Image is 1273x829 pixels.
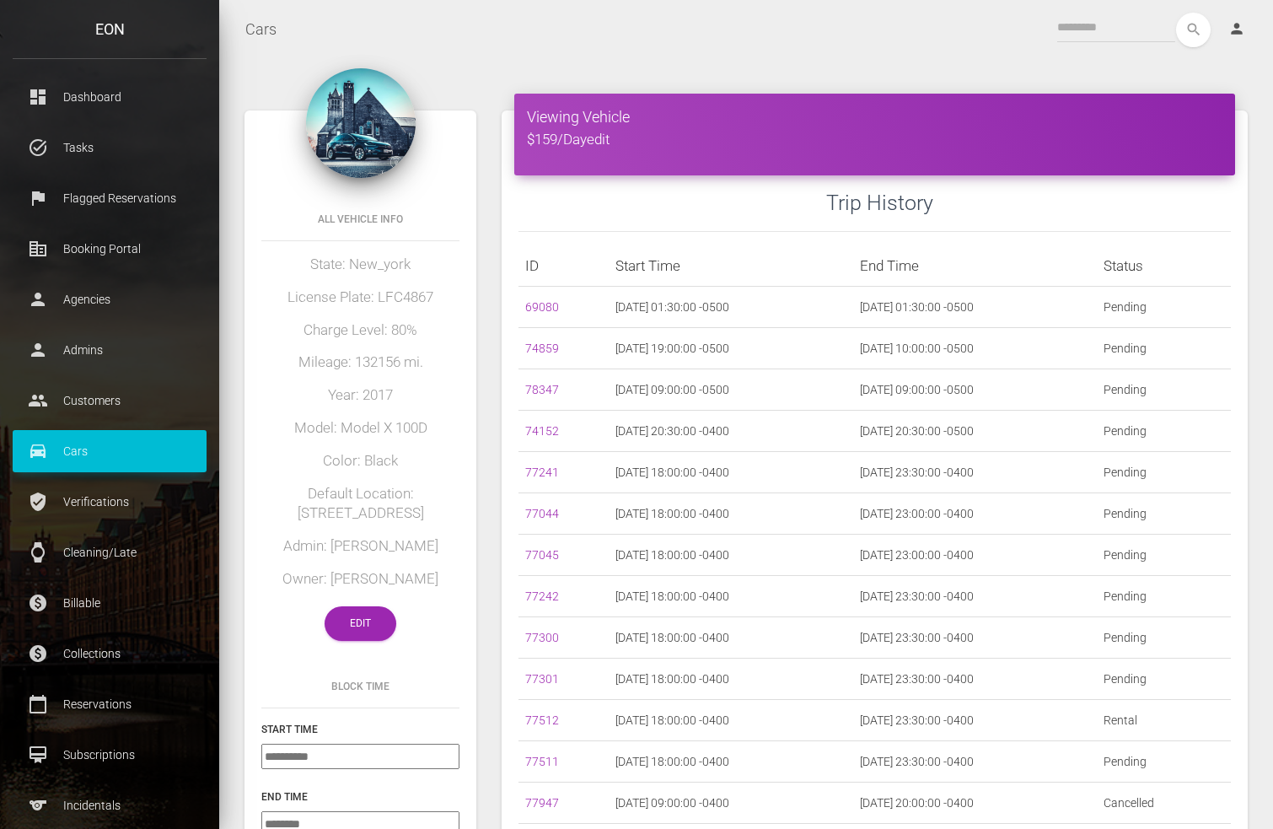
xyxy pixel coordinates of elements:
p: Admins [25,337,194,363]
td: Pending [1097,369,1231,411]
p: Booking Portal [25,236,194,261]
p: Flagged Reservations [25,186,194,211]
h5: State: New_york [261,255,459,275]
td: [DATE] 18:00:00 -0400 [609,493,852,535]
td: [DATE] 09:00:00 -0500 [609,369,852,411]
td: [DATE] 18:00:00 -0400 [609,535,852,576]
h5: Charge Level: 80% [261,320,459,341]
td: Pending [1097,741,1231,783]
img: 115.jpg [306,68,416,178]
td: [DATE] 18:00:00 -0400 [609,452,852,493]
a: 77300 [525,631,559,644]
td: [DATE] 23:00:00 -0400 [853,493,1097,535]
td: [DATE] 23:30:00 -0400 [853,700,1097,741]
td: [DATE] 23:30:00 -0400 [853,452,1097,493]
a: people Customers [13,380,207,422]
p: Customers [25,388,194,413]
td: Pending [1097,659,1231,700]
p: Billable [25,590,194,616]
a: Edit [325,606,396,641]
th: Start Time [609,245,852,287]
a: person Agencies [13,278,207,320]
td: [DATE] 10:00:00 -0500 [853,328,1097,369]
a: 77045 [525,548,559,562]
h5: $159/Day [527,130,1222,150]
h5: Mileage: 132156 mi. [261,353,459,373]
td: Pending [1097,411,1231,452]
a: 77241 [525,466,559,479]
a: 69080 [525,300,559,314]
td: [DATE] 23:30:00 -0400 [853,659,1097,700]
td: Cancelled [1097,783,1231,824]
td: Rental [1097,700,1231,741]
td: Pending [1097,535,1231,576]
td: [DATE] 23:30:00 -0400 [853,617,1097,659]
a: dashboard Dashboard [13,76,207,118]
td: Pending [1097,617,1231,659]
p: Cleaning/Late [25,540,194,565]
th: ID [518,245,609,287]
td: [DATE] 23:30:00 -0400 [853,576,1097,617]
a: person [1216,13,1260,46]
p: Dashboard [25,84,194,110]
td: [DATE] 18:00:00 -0400 [609,741,852,783]
h5: Default Location: [STREET_ADDRESS] [261,484,459,525]
td: [DATE] 18:00:00 -0400 [609,659,852,700]
a: 74152 [525,424,559,438]
td: [DATE] 23:30:00 -0400 [853,741,1097,783]
a: 77044 [525,507,559,520]
td: [DATE] 18:00:00 -0400 [609,576,852,617]
a: calendar_today Reservations [13,683,207,725]
a: verified_user Verifications [13,481,207,523]
td: [DATE] 18:00:00 -0400 [609,617,852,659]
td: Pending [1097,493,1231,535]
td: [DATE] 18:00:00 -0400 [609,700,852,741]
th: Status [1097,245,1231,287]
td: [DATE] 09:00:00 -0500 [853,369,1097,411]
td: [DATE] 01:30:00 -0500 [853,287,1097,328]
h5: Model: Model X 100D [261,418,459,439]
p: Reservations [25,692,194,717]
p: Agencies [25,287,194,312]
td: [DATE] 20:30:00 -0500 [853,411,1097,452]
a: 78347 [525,383,559,396]
th: End Time [853,245,1097,287]
h6: End Time [261,789,459,805]
a: 77511 [525,755,559,768]
h5: Color: Black [261,451,459,471]
h6: Start Time [261,722,459,737]
a: flag Flagged Reservations [13,177,207,219]
h5: License Plate: LFC4867 [261,288,459,308]
td: [DATE] 20:30:00 -0400 [609,411,852,452]
p: Incidentals [25,793,194,818]
td: [DATE] 09:00:00 -0400 [609,783,852,824]
h5: Admin: [PERSON_NAME] [261,536,459,557]
a: watch Cleaning/Late [13,531,207,573]
a: 74859 [525,342,559,355]
a: 77242 [525,589,559,603]
td: [DATE] 01:30:00 -0500 [609,287,852,328]
p: Subscriptions [25,742,194,767]
button: search [1176,13,1211,47]
td: Pending [1097,328,1231,369]
a: paid Collections [13,633,207,675]
a: Cars [245,8,277,51]
td: Pending [1097,576,1231,617]
td: [DATE] 19:00:00 -0500 [609,328,852,369]
a: card_membership Subscriptions [13,734,207,776]
a: paid Billable [13,582,207,624]
h6: Block Time [261,679,459,694]
a: 77301 [525,672,559,686]
a: corporate_fare Booking Portal [13,228,207,270]
a: person Admins [13,329,207,371]
i: person [1228,20,1245,37]
a: drive_eta Cars [13,430,207,472]
p: Cars [25,439,194,464]
p: Tasks [25,135,194,160]
a: sports Incidentals [13,784,207,826]
td: [DATE] 20:00:00 -0400 [853,783,1097,824]
h4: Viewing Vehicle [527,106,1222,127]
p: Verifications [25,489,194,514]
a: edit [587,131,610,148]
